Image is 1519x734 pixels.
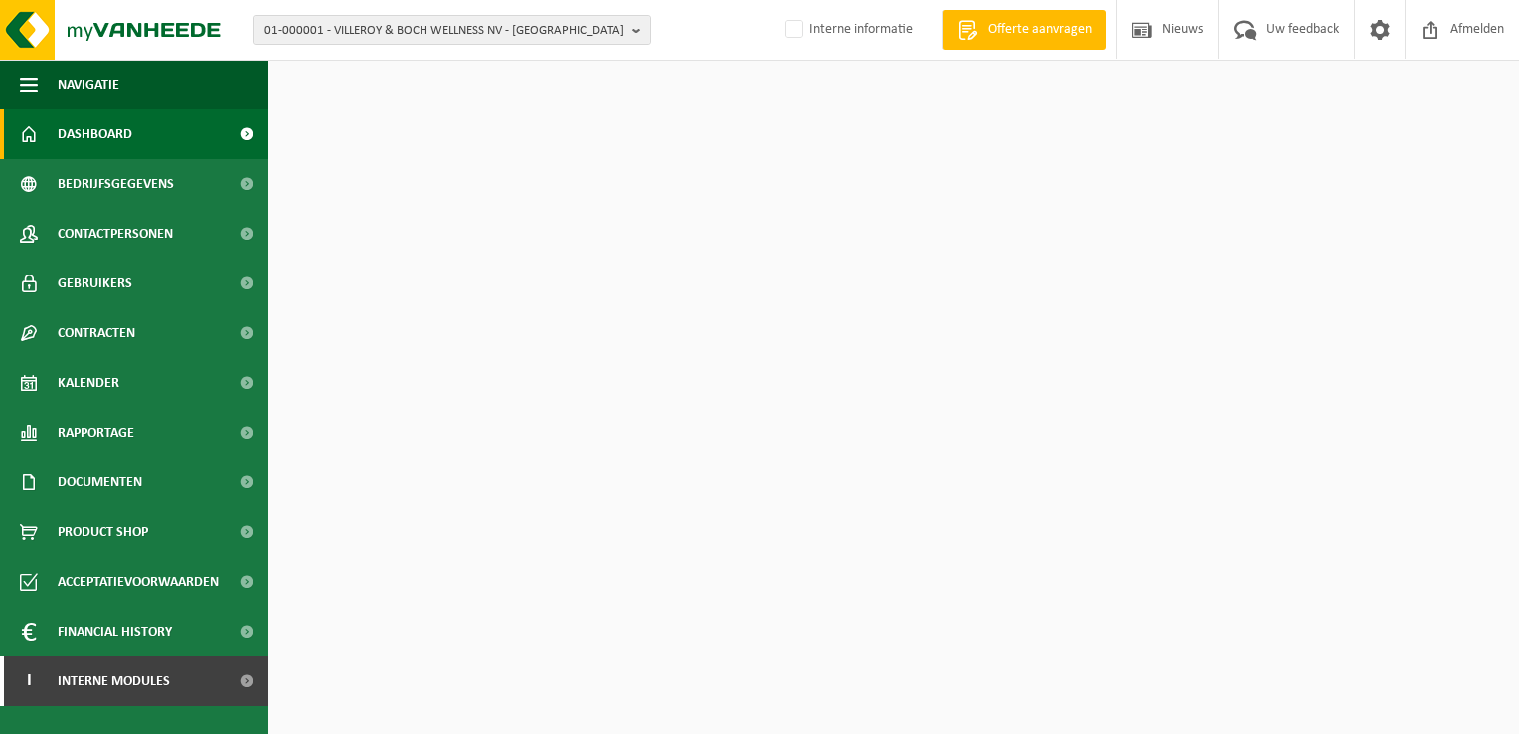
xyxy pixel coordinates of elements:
[20,656,38,706] span: I
[58,209,173,259] span: Contactpersonen
[781,15,913,45] label: Interne informatie
[983,20,1097,40] span: Offerte aanvragen
[942,10,1106,50] a: Offerte aanvragen
[58,458,142,507] span: Documenten
[58,109,132,159] span: Dashboard
[264,16,624,46] span: 01-000001 - VILLEROY & BOCH WELLNESS NV - [GEOGRAPHIC_DATA]
[58,557,219,607] span: Acceptatievoorwaarden
[58,358,119,408] span: Kalender
[58,308,135,358] span: Contracten
[58,507,148,557] span: Product Shop
[253,15,651,45] button: 01-000001 - VILLEROY & BOCH WELLNESS NV - [GEOGRAPHIC_DATA]
[58,159,174,209] span: Bedrijfsgegevens
[58,656,170,706] span: Interne modules
[58,607,172,656] span: Financial History
[58,60,119,109] span: Navigatie
[58,259,132,308] span: Gebruikers
[58,408,134,458] span: Rapportage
